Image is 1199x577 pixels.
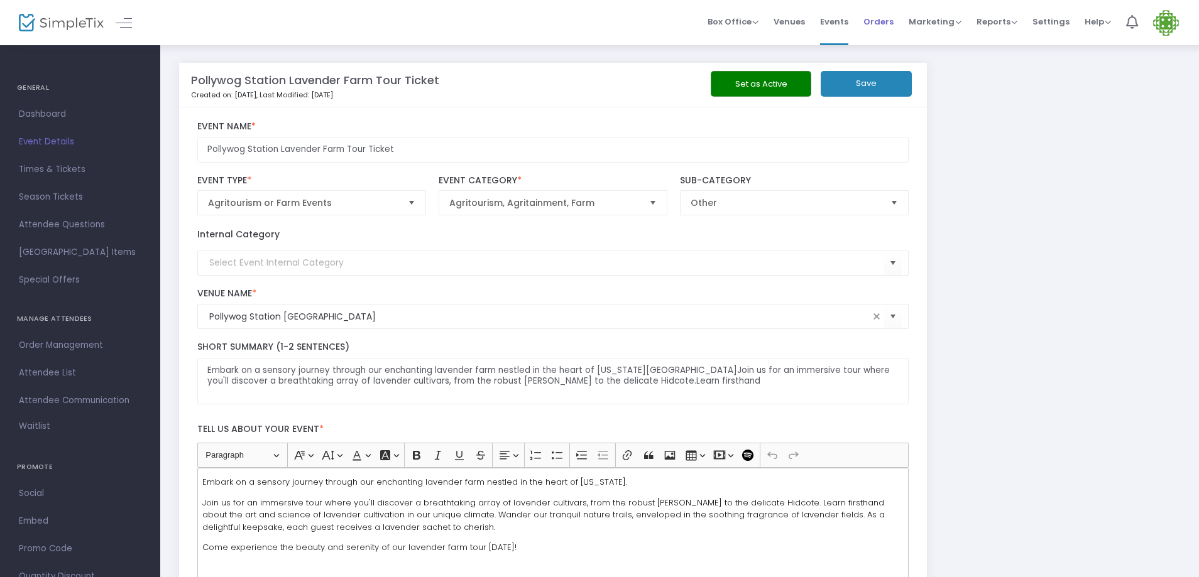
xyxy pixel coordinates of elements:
span: Promo Code [19,541,141,557]
span: Waitlist [19,420,50,433]
span: Agritourism, Agritainment, Farm [449,197,640,209]
h4: GENERAL [17,75,143,100]
span: Attendee List [19,365,141,381]
span: Social [19,485,141,502]
label: Sub-Category [680,175,909,186]
span: Event Details [19,134,141,150]
span: Special Offers [19,272,141,288]
span: Paragraph [205,448,271,463]
input: Select Venue [209,310,870,323]
span: Other [691,197,881,209]
label: Tell us about your event [191,417,915,443]
button: Select [644,191,662,215]
label: Internal Category [197,228,280,241]
label: Event Category [439,175,668,186]
input: Enter Event Name [197,137,909,163]
span: , Last Modified: [DATE] [256,90,333,100]
label: Event Type [197,175,427,186]
p: Created on: [DATE] [191,90,674,100]
input: Select Event Internal Category [209,256,885,269]
span: Settings [1032,6,1070,38]
span: Reports [977,16,1017,28]
button: Select [885,191,903,215]
span: Times & Tickets [19,161,141,178]
button: Paragraph [200,446,285,465]
span: Events [820,6,848,38]
label: Event Name [197,121,909,132]
span: Join us for an immersive tour where you'll discover a breathtaking array of lavender cultivars, f... [202,497,885,533]
h4: PROMOTE [17,455,143,480]
span: Attendee Questions [19,217,141,233]
span: [GEOGRAPHIC_DATA] Items [19,244,141,261]
span: Order Management [19,337,141,353]
span: Come experience the beauty and serenity of our lavender farm tour [DATE]! [202,541,517,553]
m-panel-title: Pollywog Station Lavender Farm Tour Ticket [191,72,439,89]
button: Set as Active [711,71,811,97]
label: Venue Name [197,288,909,299]
span: Marketing [909,16,961,28]
span: clear [869,309,884,324]
button: Select [403,191,420,215]
span: Dashboard [19,106,141,122]
span: Box Office [708,16,758,28]
span: Orders [863,6,894,38]
span: Help [1085,16,1111,28]
span: Embed [19,513,141,529]
button: Select [884,304,902,330]
span: Season Tickets [19,189,141,205]
span: Attendee Communication [19,392,141,409]
span: Embark on a sensory journey through our enchanting lavender farm nestled in the heart of [US_STATE]. [202,476,627,488]
span: Short Summary (1-2 Sentences) [197,340,349,353]
button: Save [821,71,912,97]
div: Editor toolbar [197,443,909,468]
span: Agritourism or Farm Events [208,197,398,209]
button: Select [884,250,902,276]
span: Venues [774,6,805,38]
h4: MANAGE ATTENDEES [17,306,143,332]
